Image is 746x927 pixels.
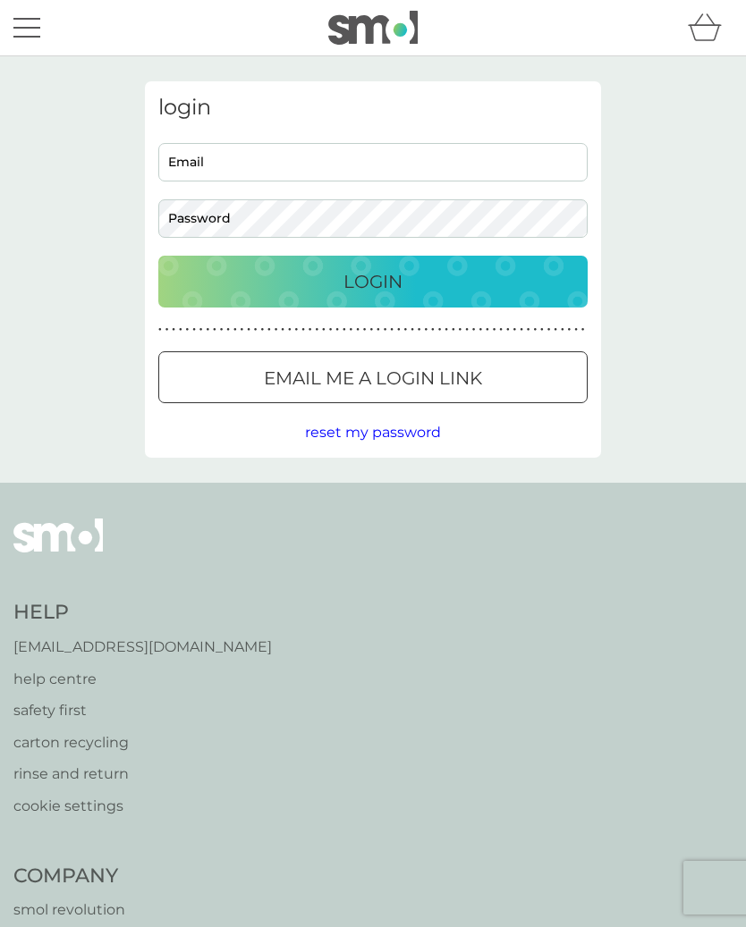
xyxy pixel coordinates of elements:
p: ● [445,325,448,334]
p: ● [431,325,435,334]
p: ● [568,325,572,334]
p: ● [499,325,503,334]
p: ● [397,325,401,334]
a: cookie settings [13,795,272,818]
p: ● [561,325,564,334]
p: ● [254,325,258,334]
p: ● [390,325,394,334]
p: ● [315,325,318,334]
p: ● [172,325,175,334]
p: ● [452,325,455,334]
p: ● [158,325,162,334]
button: Login [158,256,588,308]
p: ● [411,325,414,334]
img: smol [13,518,103,579]
p: ● [179,325,182,334]
p: ● [363,325,367,334]
p: ● [226,325,230,334]
p: ● [465,325,469,334]
p: ● [241,325,244,334]
p: Login [343,267,403,296]
p: ● [369,325,373,334]
p: ● [220,325,224,334]
p: ● [472,325,476,334]
p: ● [581,325,585,334]
p: ● [513,325,517,334]
div: basket [688,10,733,46]
button: menu [13,11,40,45]
p: ● [438,325,442,334]
p: ● [343,325,346,334]
p: ● [329,325,333,334]
a: safety first [13,699,272,722]
p: ● [350,325,353,334]
p: ● [247,325,250,334]
p: ● [520,325,523,334]
h4: Help [13,599,272,627]
p: ● [233,325,237,334]
p: ● [554,325,557,334]
p: ● [506,325,510,334]
p: ● [486,325,489,334]
p: ● [418,325,421,334]
p: ● [192,325,196,334]
p: ● [288,325,292,334]
p: ● [356,325,360,334]
p: ● [165,325,169,334]
p: ● [540,325,544,334]
p: ● [295,325,299,334]
p: ● [574,325,578,334]
p: ● [404,325,408,334]
p: ● [275,325,278,334]
a: help centre [13,668,272,691]
p: ● [206,325,209,334]
a: [EMAIL_ADDRESS][DOMAIN_NAME] [13,636,272,659]
h4: Company [13,863,205,890]
p: ● [533,325,537,334]
p: ● [479,325,482,334]
p: ● [186,325,190,334]
p: ● [384,325,387,334]
p: ● [459,325,462,334]
p: ● [199,325,203,334]
p: ● [335,325,339,334]
p: ● [281,325,284,334]
p: ● [547,325,551,334]
p: ● [267,325,271,334]
p: Email me a login link [264,364,482,392]
p: ● [260,325,264,334]
img: smol [328,11,418,45]
span: reset my password [305,424,441,441]
button: Email me a login link [158,351,588,403]
a: carton recycling [13,731,272,754]
p: ● [424,325,428,334]
p: ● [377,325,380,334]
p: ● [301,325,305,334]
button: reset my password [305,421,441,444]
p: ● [213,325,216,334]
p: ● [493,325,496,334]
p: ● [309,325,312,334]
a: smol revolution [13,898,205,922]
h3: login [158,95,588,121]
p: ● [322,325,326,334]
a: rinse and return [13,763,272,786]
p: ● [527,325,530,334]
